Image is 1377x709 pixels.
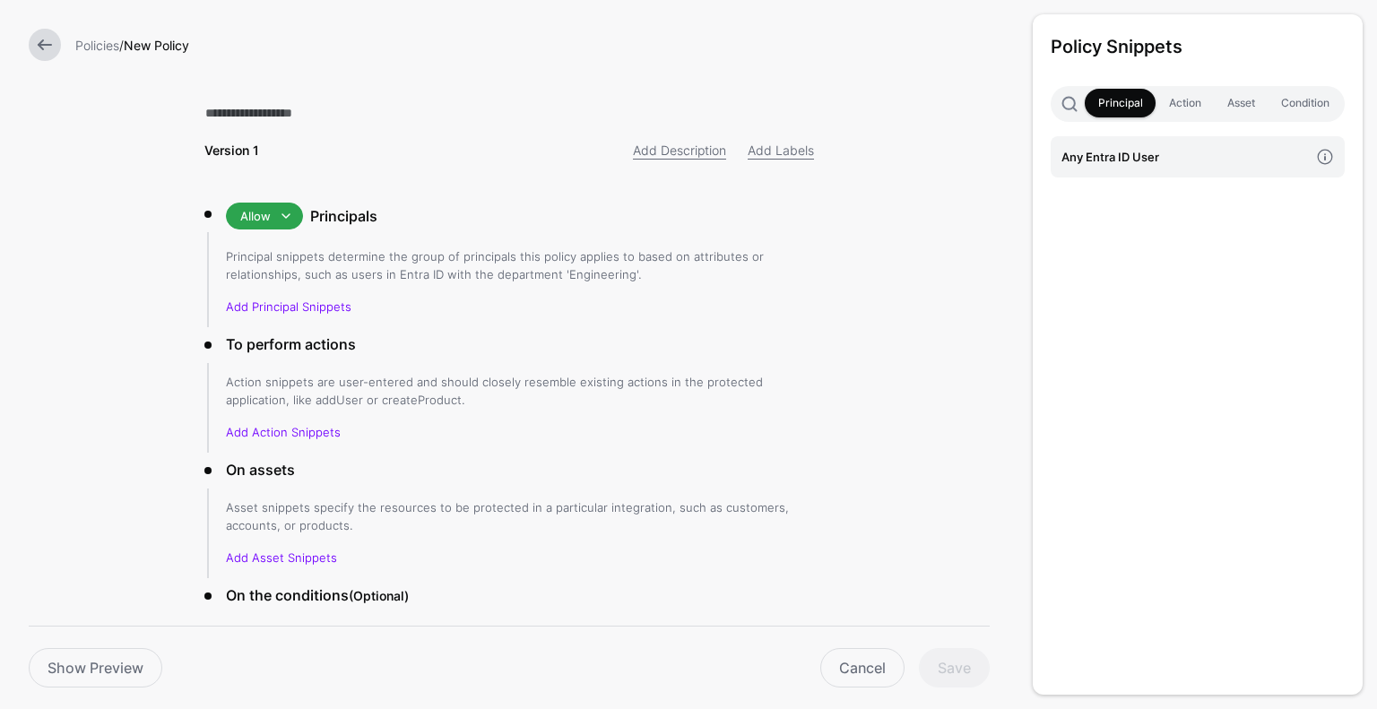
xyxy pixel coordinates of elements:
a: Add Principal Snippets [226,299,351,314]
h3: On the conditions [226,584,814,607]
a: Add Asset Snippets [226,550,337,565]
a: Add Labels [748,143,814,158]
a: Principal [1085,89,1156,117]
h4: Any Entra ID User [1061,147,1309,167]
a: Condition [1268,89,1342,117]
strong: New Policy [124,38,189,53]
a: Asset [1214,89,1268,117]
p: Action snippets are user-entered and should closely resemble existing actions in the protected ap... [226,373,814,409]
a: Cancel [820,648,905,687]
h3: On assets [226,459,814,480]
p: Asset snippets specify the resources to be protected in a particular integration, such as custome... [226,498,814,534]
a: Policies [75,38,119,53]
a: Show Preview [29,648,162,687]
h3: Principals [310,205,814,227]
a: Action [1156,89,1214,117]
h3: To perform actions [226,333,814,355]
a: Add Description [633,143,726,158]
h3: Policy Snippets [1051,32,1345,61]
small: (Optional) [349,588,409,603]
span: Allow [240,209,271,223]
p: Principal snippets determine the group of principals this policy applies to based on attributes o... [226,247,814,283]
strong: Version 1 [204,143,259,158]
a: Add Action Snippets [226,425,341,439]
div: / [68,36,997,55]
